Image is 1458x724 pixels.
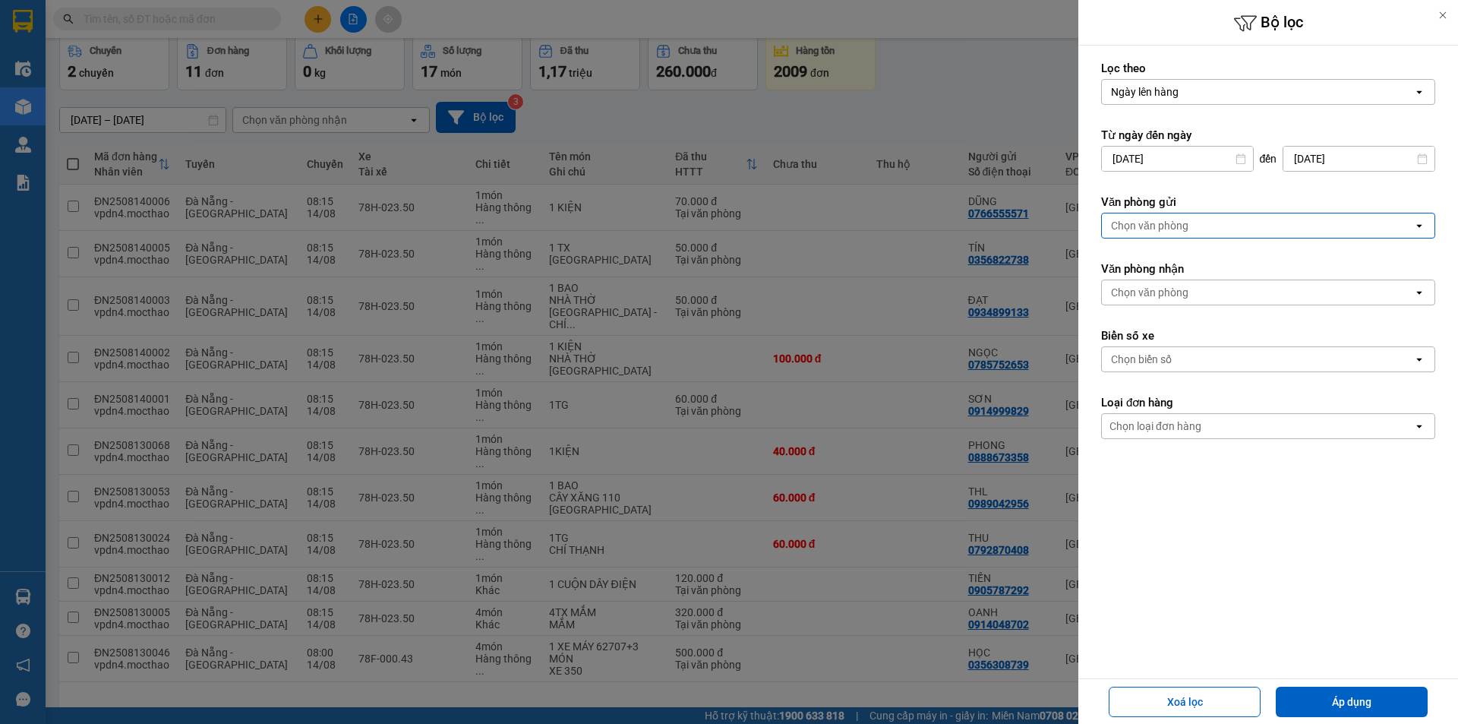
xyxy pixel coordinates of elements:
h6: Bộ lọc [1078,11,1458,35]
div: Chọn văn phòng [1111,285,1188,300]
span: đến [1260,151,1277,166]
svg: open [1413,420,1425,432]
label: Văn phòng nhận [1101,261,1435,277]
svg: open [1413,286,1425,299]
svg: open [1413,86,1425,98]
div: Chọn loại đơn hàng [1109,419,1201,434]
div: Ngày lên hàng [1111,84,1179,100]
label: Văn phòng gửi [1101,194,1435,210]
input: Select a date. [1283,147,1434,171]
div: Chọn biển số [1111,352,1172,367]
svg: open [1413,353,1425,365]
div: Chọn văn phòng [1111,218,1188,233]
input: Selected Ngày lên hàng. [1180,84,1182,100]
input: Select a date. [1102,147,1253,171]
label: Lọc theo [1101,61,1435,76]
label: Từ ngày đến ngày [1101,128,1435,143]
button: Áp dụng [1276,687,1428,717]
label: Biển số xe [1101,328,1435,343]
button: Xoá lọc [1109,687,1261,717]
label: Loại đơn hàng [1101,395,1435,410]
svg: open [1413,220,1425,232]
